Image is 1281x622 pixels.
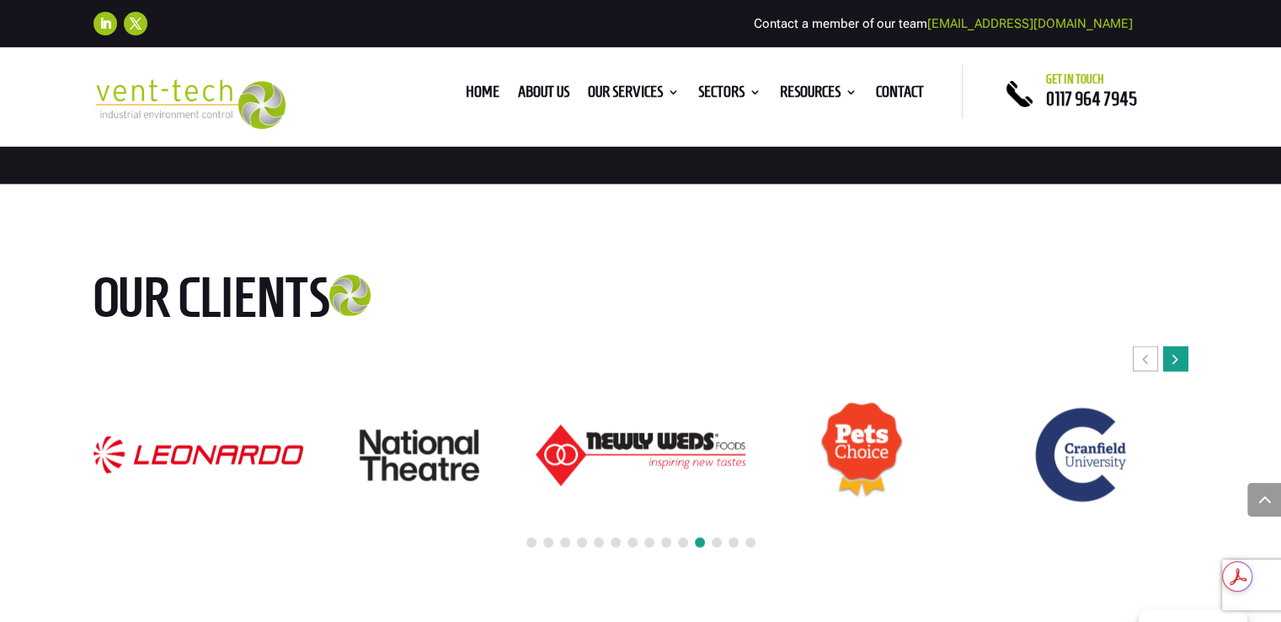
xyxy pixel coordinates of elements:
span: Get in touch [1046,72,1104,86]
a: 0117 964 7945 [1046,88,1137,109]
div: 20 / 24 [977,399,1188,511]
div: 16 / 24 [93,436,303,475]
div: 18 / 24 [535,424,745,487]
div: Next slide [1163,346,1188,372]
a: Our Services [588,86,680,105]
a: Contact [876,86,924,105]
img: Logo_Leonardo [93,437,302,474]
a: [EMAIL_ADDRESS][DOMAIN_NAME] [927,16,1133,31]
a: Follow on LinkedIn [93,12,117,35]
img: Cranfield University logo [1027,400,1137,510]
div: 17 / 24 [314,429,525,482]
h2: Our clients [93,269,456,335]
img: National Theatre [360,430,479,481]
img: Newly-Weds_Logo [536,425,745,486]
a: Home [466,86,499,105]
img: Pets Choice [819,402,904,508]
div: 19 / 24 [756,401,967,509]
a: Sectors [698,86,761,105]
a: Follow on X [124,12,147,35]
div: Previous slide [1133,346,1158,372]
a: Resources [780,86,857,105]
img: 2023-09-27T08_35_16.549ZVENT-TECH---Clear-background [93,79,286,129]
a: About us [518,86,569,105]
span: Contact a member of our team [754,16,1133,31]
